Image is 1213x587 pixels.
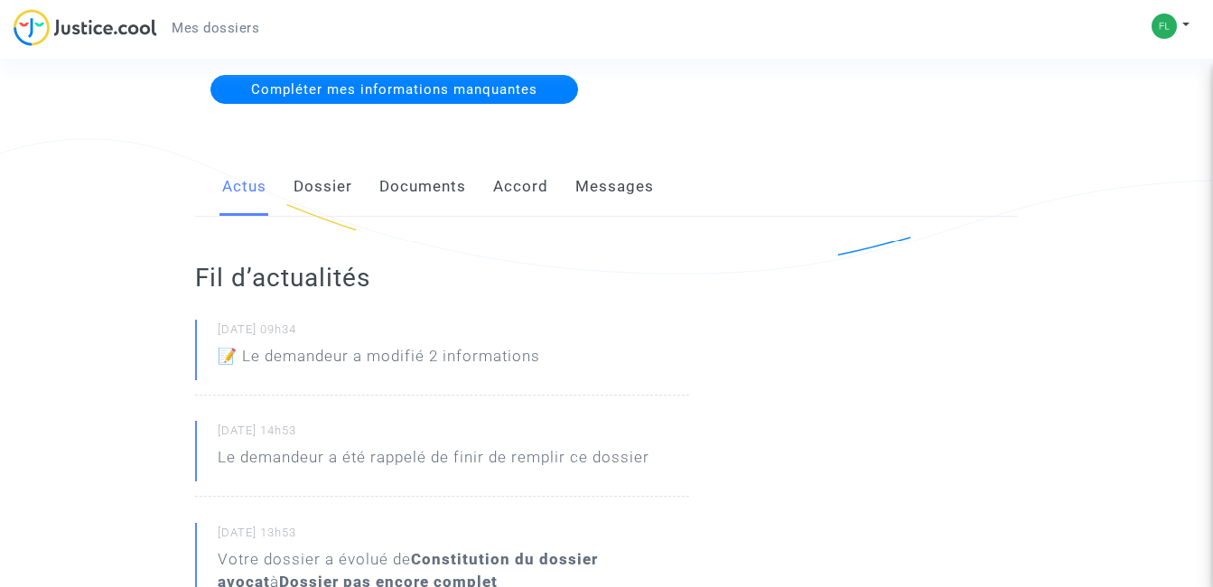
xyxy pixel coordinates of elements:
[218,423,689,446] small: [DATE] 14h53
[222,157,266,217] a: Actus
[157,14,274,42] a: Mes dossiers
[379,157,466,217] a: Documents
[1152,14,1177,39] img: 3f199a5458e63ac202eea5557f84858f
[218,321,689,345] small: [DATE] 09h34
[493,157,548,217] a: Accord
[218,345,540,377] p: 📝 Le demandeur a modifié 2 informations
[172,20,259,36] span: Mes dossiers
[218,525,689,548] small: [DATE] 13h53
[251,81,537,98] span: Compléter mes informations manquantes
[14,9,157,46] img: jc-logo.svg
[575,157,654,217] a: Messages
[195,262,689,293] h2: Fil d’actualités
[294,157,352,217] a: Dossier
[218,446,649,478] p: Le demandeur a été rappelé de finir de remplir ce dossier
